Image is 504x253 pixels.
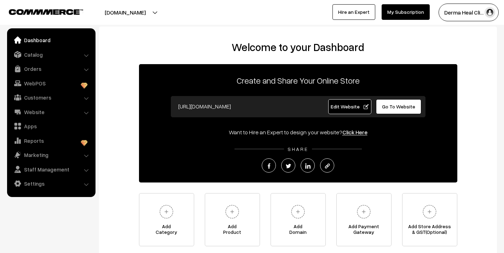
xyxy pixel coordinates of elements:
[139,224,194,238] span: Add Category
[9,91,93,104] a: Customers
[331,103,369,109] span: Edit Website
[139,193,194,246] a: AddCategory
[342,129,367,136] a: Click Here
[9,9,83,15] img: COMMMERCE
[485,7,495,18] img: user
[9,34,93,46] a: Dashboard
[157,202,176,221] img: plus.svg
[9,148,93,161] a: Marketing
[439,4,499,21] button: Derma Heal Cli…
[284,146,312,152] span: SHARE
[9,77,93,90] a: WebPOS
[9,134,93,147] a: Reports
[9,120,93,133] a: Apps
[420,202,439,221] img: plus.svg
[336,193,392,246] a: Add PaymentGateway
[271,224,325,238] span: Add Domain
[9,7,71,16] a: COMMMERCE
[402,224,457,238] span: Add Store Address & GST(Optional)
[139,128,457,136] div: Want to Hire an Expert to design your website?
[9,62,93,75] a: Orders
[9,177,93,190] a: Settings
[337,224,391,238] span: Add Payment Gateway
[271,193,326,246] a: AddDomain
[205,193,260,246] a: AddProduct
[402,193,457,246] a: Add Store Address& GST(Optional)
[288,202,308,221] img: plus.svg
[382,103,415,109] span: Go To Website
[382,4,430,20] a: My Subscription
[9,163,93,176] a: Staff Management
[106,41,490,54] h2: Welcome to your Dashboard
[80,4,170,21] button: [DOMAIN_NAME]
[222,202,242,221] img: plus.svg
[332,4,375,20] a: Hire an Expert
[9,48,93,61] a: Catalog
[328,99,371,114] a: Edit Website
[354,202,373,221] img: plus.svg
[139,74,457,87] p: Create and Share Your Online Store
[376,99,422,114] a: Go To Website
[9,106,93,118] a: Website
[205,224,260,238] span: Add Product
